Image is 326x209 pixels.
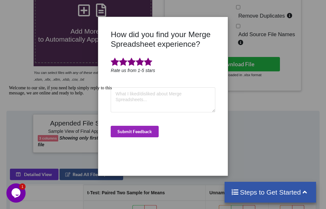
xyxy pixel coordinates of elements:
div: Welcome to our site, if you need help simply reply to this message, we are online and ready to help. [3,3,118,13]
iframe: chat widget [6,83,122,180]
i: Rate us from 1-5 stars [111,68,155,73]
h4: Steps to Get Started [231,188,310,196]
h3: How did you find your Merge Spreadsheet experience? [111,30,215,49]
iframe: chat widget [6,183,27,203]
span: Welcome to our site, if you need help simply reply to this message, we are online and ready to help. [3,3,106,12]
button: Submit Feedback [111,126,159,137]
